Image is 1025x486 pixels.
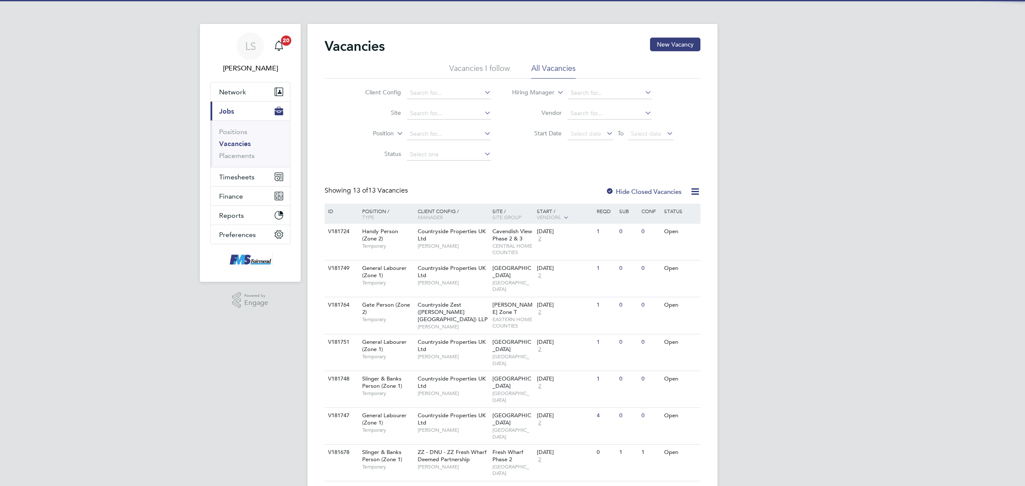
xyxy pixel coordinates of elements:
div: Open [662,408,699,424]
span: Lawrence Schott [210,63,290,73]
div: [DATE] [537,228,592,235]
span: [GEOGRAPHIC_DATA] [492,375,531,389]
span: Countryside Properties UK Ltd [418,264,486,279]
div: V181749 [326,261,356,276]
div: 0 [617,261,639,276]
img: f-mead-logo-retina.png [228,253,273,266]
span: General Labourer (Zone 1) [362,338,407,353]
a: LS[PERSON_NAME] [210,32,290,73]
span: 2 [537,309,542,316]
li: Vacancies I follow [449,63,510,79]
label: Start Date [512,129,562,137]
div: Site / [490,204,535,224]
h2: Vacancies [325,38,385,55]
span: General Labourer (Zone 1) [362,412,407,426]
div: Open [662,371,699,387]
div: 4 [594,408,617,424]
div: 1 [617,445,639,460]
span: Countryside Zest ([PERSON_NAME][GEOGRAPHIC_DATA]) LLP [418,301,488,323]
span: Preferences [219,231,256,239]
span: [PERSON_NAME] [418,243,488,249]
button: Jobs [211,102,290,120]
label: Client Config [352,88,401,96]
div: [DATE] [537,339,592,346]
button: Finance [211,187,290,205]
a: Placements [219,152,255,160]
button: New Vacancy [650,38,700,51]
div: [DATE] [537,265,592,272]
div: 1 [639,445,662,460]
input: Search for... [568,108,652,120]
span: Countryside Properties UK Ltd [418,228,486,242]
span: 13 of [353,186,368,195]
div: Open [662,297,699,313]
span: Temporary [362,427,413,433]
div: 1 [594,371,617,387]
span: [PERSON_NAME] [418,390,488,397]
div: 0 [594,445,617,460]
button: Preferences [211,225,290,244]
span: [PERSON_NAME] [418,353,488,360]
li: All Vacancies [531,63,576,79]
div: 1 [594,334,617,350]
span: Select date [631,130,662,138]
span: Jobs [219,107,234,115]
span: 2 [537,272,542,279]
span: Temporary [362,243,413,249]
span: Temporary [362,353,413,360]
div: 0 [639,261,662,276]
div: 0 [639,224,662,240]
span: Handy Person (Zone 2) [362,228,398,242]
div: V181748 [326,371,356,387]
div: [DATE] [537,412,592,419]
div: 0 [617,408,639,424]
div: Conf [639,204,662,218]
span: Manager [418,214,443,220]
div: Reqd [594,204,617,218]
span: Temporary [362,279,413,286]
span: LS [245,41,256,52]
input: Search for... [407,108,491,120]
span: Countryside Properties UK Ltd [418,412,486,426]
span: Fresh Wharf Phase 2 [492,448,523,463]
input: Search for... [568,87,652,99]
button: Reports [211,206,290,225]
a: 20 [270,32,287,60]
span: [PERSON_NAME] [418,427,488,433]
div: V181678 [326,445,356,460]
div: Position / [356,204,416,224]
div: V181751 [326,334,356,350]
div: 0 [617,371,639,387]
span: [GEOGRAPHIC_DATA] [492,279,533,293]
span: Temporary [362,390,413,397]
div: Client Config / [416,204,490,224]
div: 1 [594,261,617,276]
div: V181724 [326,224,356,240]
span: CENTRAL HOME COUNTIES [492,243,533,256]
label: Hiring Manager [505,88,554,97]
span: Type [362,214,374,220]
div: 0 [617,334,639,350]
span: Countryside Properties UK Ltd [418,338,486,353]
div: Open [662,224,699,240]
span: 20 [281,35,291,46]
div: V181747 [326,408,356,424]
label: Site [352,109,401,117]
span: Gate Person (Zone 2) [362,301,410,316]
span: [GEOGRAPHIC_DATA] [492,427,533,440]
label: Status [352,150,401,158]
span: Site Group [492,214,521,220]
span: 2 [537,346,542,353]
button: Network [211,82,290,101]
span: Temporary [362,316,413,323]
span: Vendors [537,214,561,220]
div: 0 [617,224,639,240]
span: [PERSON_NAME] [418,279,488,286]
span: [PERSON_NAME] [418,323,488,330]
span: [GEOGRAPHIC_DATA] [492,338,531,353]
div: V181764 [326,297,356,313]
span: 2 [537,235,542,243]
label: Hide Closed Vacancies [606,187,682,196]
div: [DATE] [537,375,592,383]
div: 0 [639,297,662,313]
